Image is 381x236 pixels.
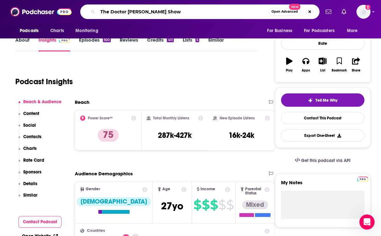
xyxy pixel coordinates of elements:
button: open menu [71,25,106,37]
p: Content [23,111,39,116]
button: open menu [15,25,47,37]
p: Charts [23,146,37,151]
h3: 16k-24k [229,131,254,140]
button: Details [18,181,38,193]
span: Age [162,187,170,191]
button: Similar [18,192,38,204]
span: Countries [87,229,105,233]
p: Reach & Audience [23,99,61,105]
div: 5 [195,38,199,42]
button: open menu [300,25,344,37]
span: New [289,4,300,10]
a: Show notifications dropdown [323,6,334,17]
img: Podchaser Pro [357,177,368,182]
span: For Business [267,26,292,35]
button: Open AdvancedNew [269,8,301,16]
p: 75 [98,129,119,142]
a: Contact This Podcast [281,112,364,124]
button: Charts [18,146,37,158]
button: Export One-Sheet [281,129,364,142]
button: Show profile menu [356,5,370,19]
img: Podchaser Pro [59,38,70,43]
h2: Total Monthly Listens [153,116,189,120]
p: Details [23,181,37,186]
button: Apps [298,53,314,76]
div: Share [352,69,360,72]
span: Podcasts [20,26,39,35]
img: Podchaser - Follow, Share and Rate Podcasts [11,6,72,18]
div: Bookmark [332,69,347,72]
a: Get this podcast via API [290,153,356,168]
button: tell me why sparkleTell Me Why [281,93,364,107]
span: Parental Status [245,187,263,195]
a: Episodes920 [79,37,111,51]
span: Open Advanced [272,10,298,13]
span: Gender [86,187,100,191]
p: Contacts [23,134,41,139]
a: Lists5 [183,37,199,51]
div: List [320,69,325,72]
button: Rate Card [18,158,45,169]
h2: Power Score™ [88,116,113,120]
button: List [314,53,331,76]
button: Content [18,111,39,123]
a: Reviews [120,37,138,51]
button: Reach & Audience [18,99,62,111]
button: open menu [342,25,366,37]
h2: New Episode Listens [220,116,255,120]
span: More [347,26,358,35]
iframe: Intercom live chat [359,214,375,230]
img: tell me why sparkle [308,98,313,103]
button: Play [281,53,298,76]
div: 920 [103,38,111,42]
a: Pro website [357,176,368,182]
a: InsightsPodchaser Pro [39,37,70,51]
a: Similar [208,37,224,51]
h1: Podcast Insights [15,77,73,86]
span: Income [201,187,215,191]
p: Rate Card [23,158,44,163]
span: Logged in as alignPR [356,5,370,19]
img: User Profile [356,5,370,19]
div: Search podcasts, credits, & more... [80,4,320,19]
span: $ [202,200,209,210]
h3: 287k-427k [158,131,192,140]
input: Search podcasts, credits, & more... [98,7,269,17]
a: Show notifications dropdown [339,6,349,17]
button: open menu [263,25,300,37]
div: Rate [281,37,364,50]
span: Charts [50,26,64,35]
a: Charts [46,25,68,37]
div: 411 [167,38,173,42]
span: Monitoring [75,26,98,35]
a: About [15,37,30,51]
a: Credits411 [147,37,173,51]
button: Share [348,53,364,76]
button: Social [18,123,36,134]
span: $ [218,200,226,210]
h2: Reach [75,99,89,105]
span: Tell Me Why [315,98,337,103]
span: For Podcasters [304,26,335,35]
label: My Notes [281,179,364,191]
h2: Audience Demographics [75,171,133,177]
div: Play [286,69,293,72]
button: Contact Podcast [18,216,62,228]
div: Apps [302,69,310,72]
div: Mixed [242,200,268,209]
span: $ [226,200,234,210]
p: Social [23,123,36,128]
span: 27 yo [161,200,183,212]
button: Contacts [18,134,42,146]
p: Sponsors [23,169,41,175]
p: Similar [23,192,38,198]
span: Get this podcast via API [301,158,350,163]
button: Bookmark [331,53,348,76]
div: [DEMOGRAPHIC_DATA] [77,197,151,206]
button: Sponsors [18,169,42,181]
span: $ [210,200,218,210]
span: $ [194,200,201,210]
svg: Add a profile image [365,5,370,10]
